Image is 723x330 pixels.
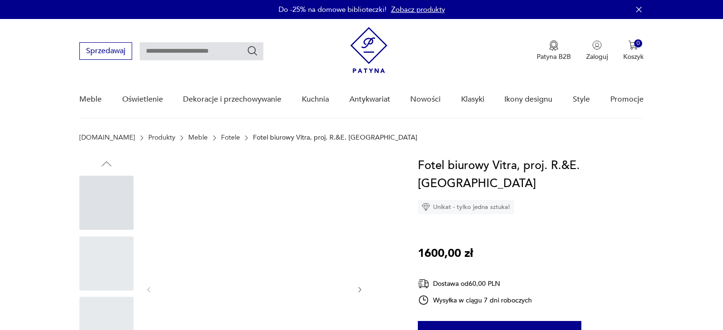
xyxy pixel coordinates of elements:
a: Meble [188,134,208,141]
h1: Fotel biurowy Vitra, proj. R.&E. [GEOGRAPHIC_DATA] [418,157,644,193]
button: Sprzedawaj [79,42,132,60]
button: Zaloguj [586,40,608,61]
button: 0Koszyk [623,40,644,61]
p: Patyna B2B [537,52,571,61]
p: Koszyk [623,52,644,61]
a: Fotele [221,134,240,141]
a: Style [573,81,590,118]
img: Ikona dostawy [418,278,429,290]
div: Wysyłka w ciągu 7 dni roboczych [418,294,532,306]
img: Ikonka użytkownika [592,40,602,50]
a: Antykwariat [349,81,390,118]
img: Patyna - sklep z meblami i dekoracjami vintage [350,27,387,73]
a: Ikona medaluPatyna B2B [537,40,571,61]
button: Szukaj [247,45,258,57]
a: Produkty [148,134,175,141]
div: Unikat - tylko jedna sztuka! [418,200,514,214]
p: 1600,00 zł [418,245,473,263]
div: Dostawa od 60,00 PLN [418,278,532,290]
p: Fotel biurowy Vitra, proj. R.&E. [GEOGRAPHIC_DATA] [253,134,417,141]
button: Patyna B2B [537,40,571,61]
p: Zaloguj [586,52,608,61]
a: Promocje [610,81,644,118]
a: Sprzedawaj [79,48,132,55]
a: Nowości [410,81,441,118]
p: Do -25% na domowe biblioteczki! [279,5,386,14]
a: Dekoracje i przechowywanie [183,81,281,118]
a: Kuchnia [302,81,329,118]
a: Zobacz produkty [391,5,445,14]
a: Oświetlenie [122,81,163,118]
a: Meble [79,81,102,118]
a: Klasyki [461,81,484,118]
a: Ikony designu [504,81,552,118]
div: 0 [634,39,642,47]
img: Ikona medalu [549,40,559,51]
a: [DOMAIN_NAME] [79,134,135,141]
img: Ikona diamentu [422,203,430,211]
img: Ikona koszyka [628,40,638,50]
